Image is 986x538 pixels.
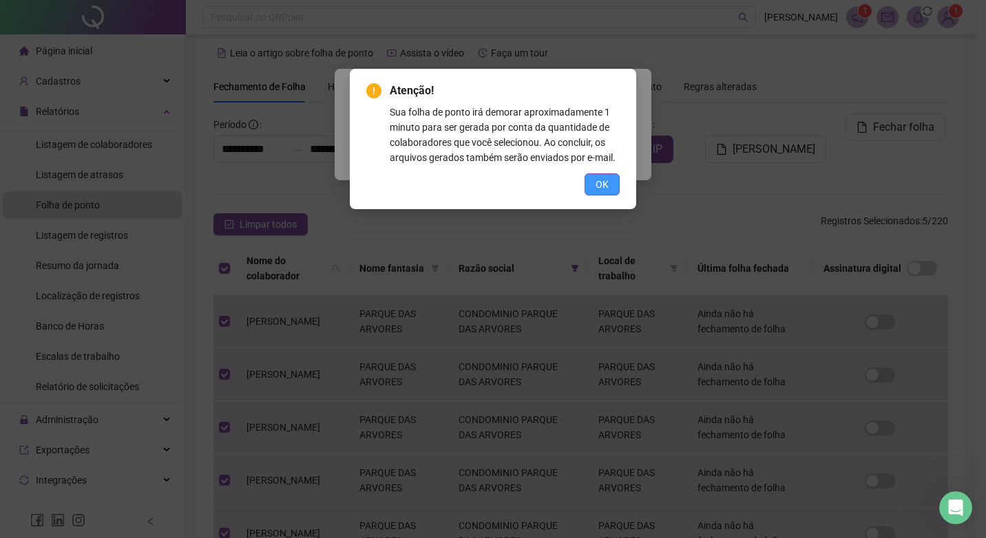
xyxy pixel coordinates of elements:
span: exclamation-circle [366,83,381,98]
iframe: Intercom live chat [939,491,972,524]
button: OK [585,173,620,195]
span: Atenção! [390,83,620,99]
span: OK [596,177,609,192]
div: Sua folha de ponto irá demorar aproximadamente 1 minuto para ser gerada por conta da quantidade d... [390,105,620,165]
